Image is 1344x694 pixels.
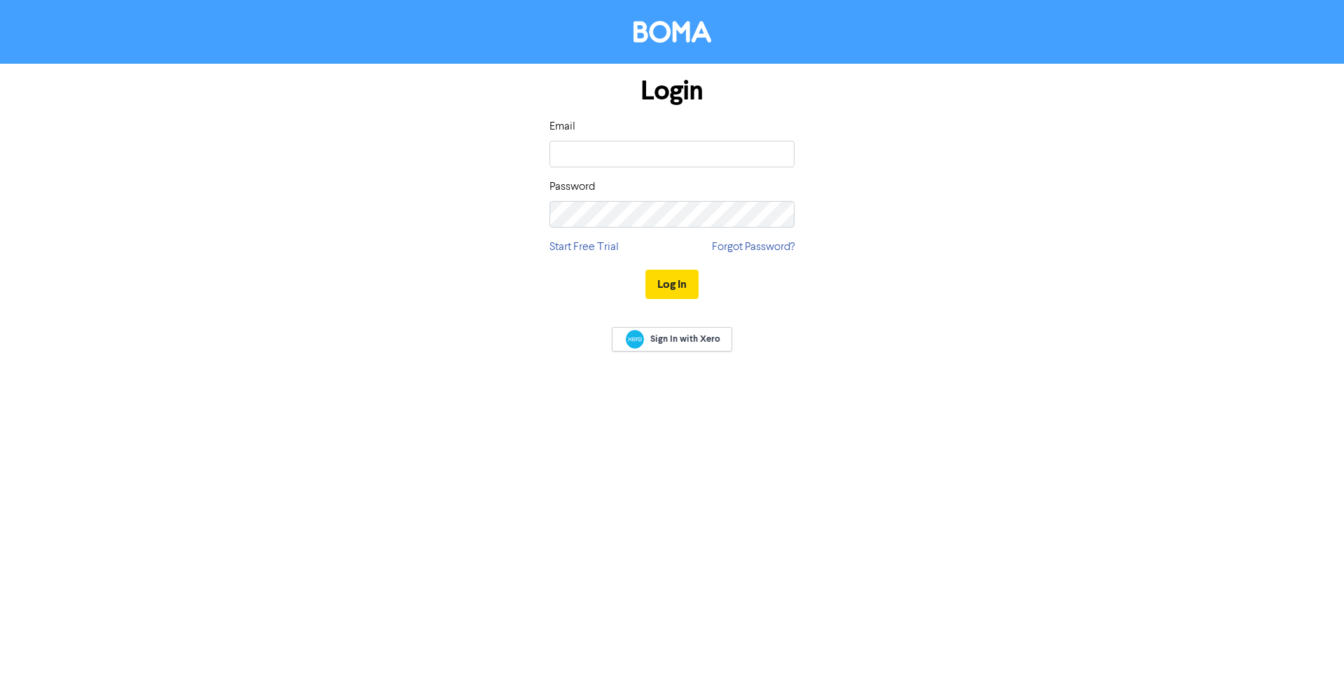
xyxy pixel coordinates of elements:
span: Sign In with Xero [650,333,720,345]
label: Email [549,118,575,135]
img: Xero logo [626,330,644,349]
a: Start Free Trial [549,239,619,256]
h1: Login [549,75,794,107]
label: Password [549,179,595,195]
a: Sign In with Xero [612,327,732,352]
button: Log In [645,270,699,299]
img: BOMA Logo [633,21,711,43]
a: Forgot Password? [712,239,794,256]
